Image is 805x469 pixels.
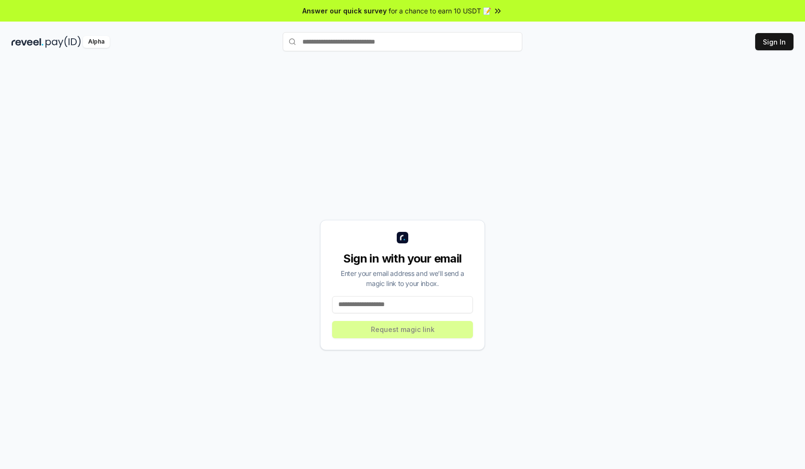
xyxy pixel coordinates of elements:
[11,36,44,48] img: reveel_dark
[397,232,408,243] img: logo_small
[332,251,473,266] div: Sign in with your email
[332,268,473,288] div: Enter your email address and we’ll send a magic link to your inbox.
[83,36,110,48] div: Alpha
[389,6,491,16] span: for a chance to earn 10 USDT 📝
[755,33,793,50] button: Sign In
[46,36,81,48] img: pay_id
[302,6,387,16] span: Answer our quick survey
